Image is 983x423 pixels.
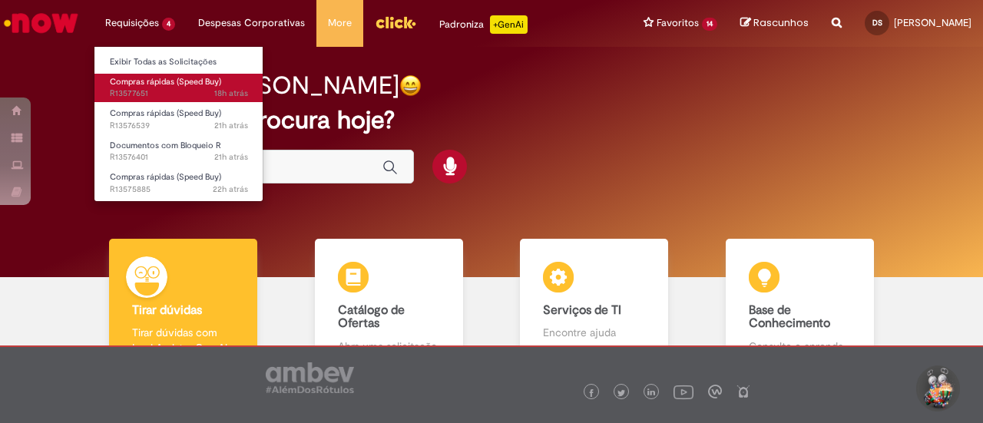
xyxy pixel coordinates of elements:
[110,88,248,100] span: R13577651
[198,15,305,31] span: Despesas Corporativas
[110,107,221,119] span: Compras rápidas (Speed Buy)
[697,239,903,372] a: Base de Conhecimento Consulte e aprenda
[110,76,221,88] span: Compras rápidas (Speed Buy)
[543,325,645,340] p: Encontre ajuda
[94,46,263,202] ul: Requisições
[286,239,492,372] a: Catálogo de Ofertas Abra uma solicitação
[491,239,697,372] a: Serviços de TI Encontre ajuda
[214,88,248,99] time: 29/09/2025 15:19:53
[647,388,655,398] img: logo_footer_linkedin.png
[110,120,248,132] span: R13576539
[702,18,717,31] span: 14
[749,339,851,354] p: Consulte e aprenda
[132,325,234,355] p: Tirar dúvidas com Lupi Assist e Gen Ai
[94,137,263,166] a: Aberto R13576401 : Documentos com Bloqueio R
[110,151,248,164] span: R13576401
[328,15,352,31] span: More
[110,183,248,196] span: R13575885
[914,365,960,411] button: Iniciar Conversa de Suporte
[214,120,248,131] span: 21h atrás
[94,169,263,197] a: Aberto R13575885 : Compras rápidas (Speed Buy)
[214,151,248,163] time: 29/09/2025 11:59:17
[94,54,263,71] a: Exibir Todas as Solicitações
[110,140,221,151] span: Documentos com Bloqueio R
[657,15,699,31] span: Favoritos
[439,15,528,34] div: Padroniza
[132,302,202,318] b: Tirar dúvidas
[81,239,286,372] a: Tirar dúvidas Tirar dúvidas com Lupi Assist e Gen Ai
[110,171,221,183] span: Compras rápidas (Speed Buy)
[105,15,159,31] span: Requisições
[674,382,693,402] img: logo_footer_youtube.png
[94,74,263,102] a: Aberto R13577651 : Compras rápidas (Speed Buy)
[213,183,248,195] time: 29/09/2025 10:51:14
[375,11,416,34] img: click_logo_yellow_360x200.png
[338,339,440,354] p: Abra uma solicitação
[872,18,882,28] span: DS
[490,15,528,34] p: +GenAi
[617,389,625,397] img: logo_footer_twitter.png
[753,15,809,30] span: Rascunhos
[214,120,248,131] time: 29/09/2025 12:20:35
[736,385,750,398] img: logo_footer_naosei.png
[749,302,830,332] b: Base de Conhecimento
[587,389,595,397] img: logo_footer_facebook.png
[708,385,722,398] img: logo_footer_workplace.png
[214,88,248,99] span: 18h atrás
[894,16,971,29] span: [PERSON_NAME]
[266,362,354,393] img: logo_footer_ambev_rotulo_gray.png
[2,8,81,38] img: ServiceNow
[105,107,877,134] h2: O que você procura hoje?
[94,105,263,134] a: Aberto R13576539 : Compras rápidas (Speed Buy)
[543,302,621,318] b: Serviços de TI
[740,16,809,31] a: Rascunhos
[162,18,175,31] span: 4
[338,302,405,332] b: Catálogo de Ofertas
[213,183,248,195] span: 22h atrás
[214,151,248,163] span: 21h atrás
[399,74,422,97] img: happy-face.png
